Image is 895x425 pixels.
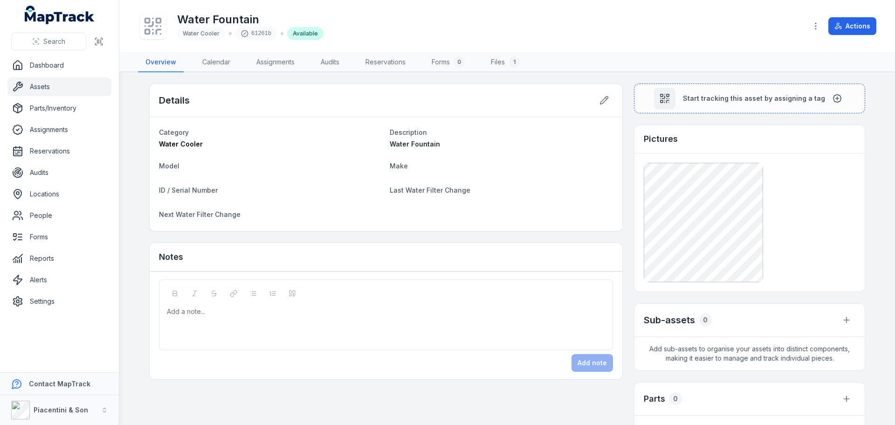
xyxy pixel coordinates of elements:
[424,53,472,72] a: Forms0
[159,162,179,170] span: Model
[159,210,241,218] span: Next Water Filter Change
[7,228,111,246] a: Forms
[159,94,190,107] h2: Details
[390,186,470,194] span: Last Water Filter Change
[249,53,302,72] a: Assignments
[287,27,324,40] div: Available
[183,30,220,37] span: Water Cooler
[7,142,111,160] a: Reservations
[313,53,347,72] a: Audits
[159,186,218,194] span: ID / Serial Number
[7,99,111,118] a: Parts/Inventory
[25,6,95,24] a: MapTrack
[634,337,865,370] span: Add sub-assets to organise your assets into distinct components, making it easier to manage and t...
[235,27,277,40] div: 61261b
[483,53,527,72] a: Files1
[43,37,65,46] span: Search
[358,53,413,72] a: Reservations
[34,406,88,414] strong: Piacentini & Son
[159,128,189,136] span: Category
[644,314,695,327] h2: Sub-assets
[159,140,203,148] span: Water Cooler
[7,56,111,75] a: Dashboard
[454,56,465,68] div: 0
[195,53,238,72] a: Calendar
[138,53,184,72] a: Overview
[828,17,876,35] button: Actions
[699,314,712,327] div: 0
[644,132,678,146] h3: Pictures
[634,84,865,113] button: Start tracking this asset by assigning a tag
[669,392,682,405] div: 0
[7,77,111,96] a: Assets
[29,380,90,388] strong: Contact MapTrack
[7,292,111,311] a: Settings
[7,206,111,225] a: People
[159,251,183,264] h3: Notes
[390,140,440,148] span: Water Fountain
[390,128,427,136] span: Description
[7,185,111,203] a: Locations
[7,163,111,182] a: Audits
[683,94,825,103] span: Start tracking this asset by assigning a tag
[177,12,324,27] h1: Water Fountain
[7,249,111,268] a: Reports
[644,392,665,405] h3: Parts
[390,162,408,170] span: Make
[7,271,111,289] a: Alerts
[11,33,86,50] button: Search
[509,56,520,68] div: 1
[7,120,111,139] a: Assignments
